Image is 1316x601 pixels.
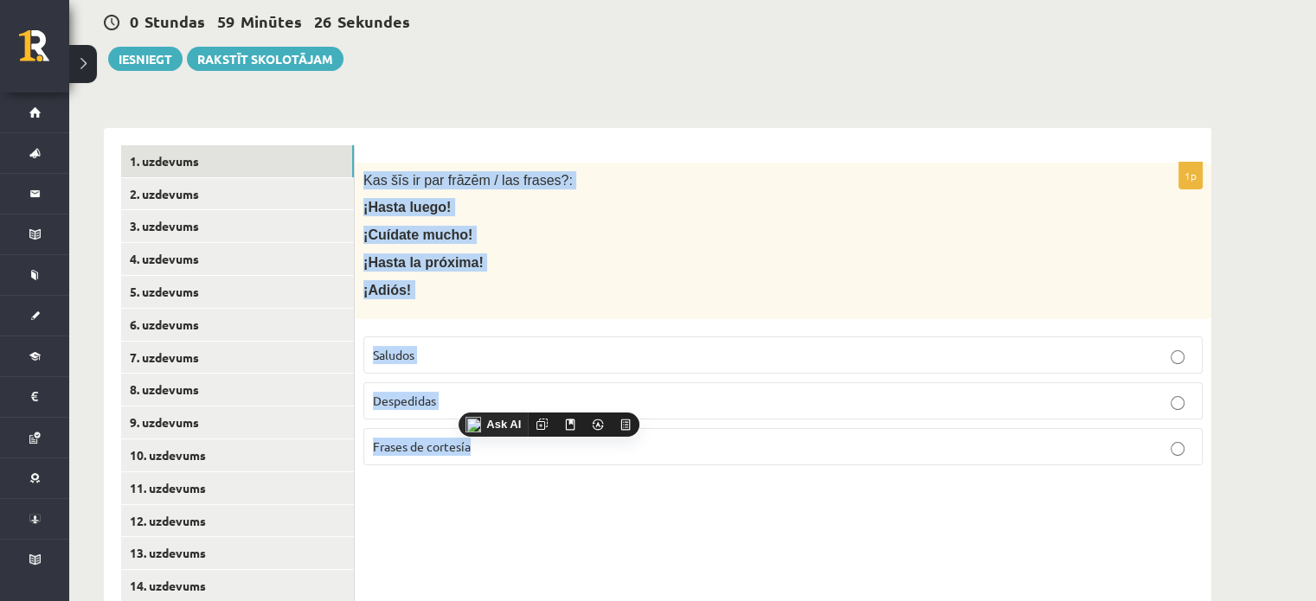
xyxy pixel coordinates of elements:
span: ¡Adiós! [363,283,411,297]
a: 10. uzdevums [121,439,354,471]
span: Saludos [373,347,414,362]
a: 8. uzdevums [121,374,354,406]
a: 5. uzdevums [121,276,354,308]
span: Stundas [144,11,205,31]
span: ¡Hasta la próxima! [363,255,484,270]
span: 59 [217,11,234,31]
a: 4. uzdevums [121,243,354,275]
p: 1p [1178,162,1203,189]
a: Rīgas 1. Tālmācības vidusskola [19,30,69,74]
a: 13. uzdevums [121,537,354,569]
span: Despedidas [373,393,436,408]
span: 0 [130,11,138,31]
span: Minūtes [241,11,302,31]
span: Sekundes [337,11,410,31]
a: 11. uzdevums [121,472,354,504]
a: 1. uzdevums [121,145,354,177]
a: 6. uzdevums [121,309,354,341]
input: Saludos [1171,350,1184,364]
span: ¡Hasta luego! [363,200,451,214]
span: ¡Cuídate mucho! [363,227,472,242]
a: 12. uzdevums [121,505,354,537]
span: Kas šīs ir par frāzēm / las frases?: [363,173,573,188]
a: Rakstīt skolotājam [187,47,343,71]
span: Frases de cortesía [373,438,471,454]
a: 9. uzdevums [121,406,354,438]
input: Frases de cortesía [1171,442,1184,456]
button: Iesniegt [108,47,183,71]
a: 2. uzdevums [121,178,354,210]
span: 26 [314,11,331,31]
input: Despedidas [1171,396,1184,410]
a: 7. uzdevums [121,342,354,374]
a: 3. uzdevums [121,210,354,242]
